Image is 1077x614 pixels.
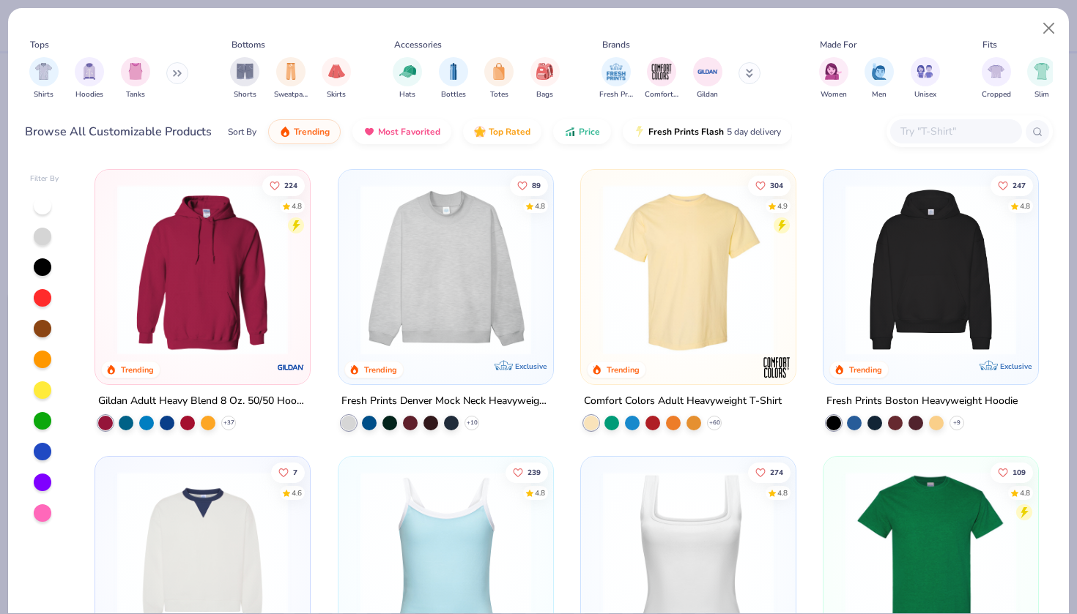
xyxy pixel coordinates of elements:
div: 4.9 [777,201,788,211]
img: f5d85501-0dbb-4ee4-b115-c08fa3845d83 [353,184,538,355]
button: filter button [599,57,633,100]
span: 304 [770,181,783,189]
button: filter button [439,57,468,100]
button: filter button [230,57,259,100]
img: most_fav.gif [363,126,375,138]
div: 4.8 [292,201,302,211]
button: filter button [982,57,1011,100]
img: Slim Image [1034,63,1050,80]
span: Fresh Prints Flash [648,126,724,138]
span: Slim [1035,89,1049,100]
button: filter button [29,57,59,100]
span: Bags [536,89,553,100]
span: Exclusive [515,362,547,371]
button: filter button [911,57,940,100]
button: Like [748,463,791,483]
div: 4.8 [534,488,544,499]
img: Hoodies Image [81,63,97,80]
div: 4.8 [777,488,788,499]
div: Bottoms [232,38,265,51]
span: + 37 [223,419,234,427]
div: filter for Shorts [230,57,259,100]
span: 224 [284,181,297,189]
div: filter for Bottles [439,57,468,100]
img: Shorts Image [237,63,253,80]
img: Men Image [871,63,887,80]
span: 5 day delivery [727,124,781,141]
div: 4.6 [292,488,302,499]
img: Gildan logo [277,353,306,382]
button: Like [271,463,305,483]
span: Trending [294,126,330,138]
button: Like [991,175,1033,195]
div: Fits [982,38,997,51]
span: Comfort Colors [645,89,678,100]
div: Accessories [394,38,442,51]
button: filter button [274,57,308,100]
span: Price [579,126,600,138]
button: Like [509,175,547,195]
span: + 60 [708,419,719,427]
div: Filter By [30,173,59,184]
div: filter for Fresh Prints [599,57,633,100]
img: Comfort Colors logo [762,353,791,382]
img: Comfort Colors Image [651,61,673,83]
button: Price [553,119,611,144]
div: Fresh Prints Boston Heavyweight Hoodie [826,392,1018,411]
div: filter for Hoodies [75,57,104,100]
button: filter button [393,57,422,100]
button: filter button [819,57,848,100]
div: filter for Totes [484,57,514,100]
div: Comfort Colors Adult Heavyweight T-Shirt [584,392,782,411]
span: 247 [1013,181,1026,189]
span: Bottles [441,89,466,100]
button: filter button [865,57,894,100]
div: Brands [602,38,630,51]
span: Cropped [982,89,1011,100]
div: filter for Hats [393,57,422,100]
div: filter for Unisex [911,57,940,100]
span: Women [821,89,847,100]
div: filter for Gildan [693,57,722,100]
img: Unisex Image [917,63,933,80]
img: Hats Image [399,63,416,80]
span: Shirts [34,89,53,100]
div: filter for Women [819,57,848,100]
span: Most Favorited [378,126,440,138]
img: 029b8af0-80e6-406f-9fdc-fdf898547912 [596,184,781,355]
img: Women Image [825,63,842,80]
span: 274 [770,469,783,476]
div: filter for Sweatpants [274,57,308,100]
div: Sort By [228,125,256,138]
button: filter button [75,57,104,100]
img: Bottles Image [445,63,462,80]
div: filter for Tanks [121,57,150,100]
img: 91acfc32-fd48-4d6b-bdad-a4c1a30ac3fc [838,184,1024,355]
img: Gildan Image [697,61,719,83]
img: flash.gif [634,126,645,138]
span: 109 [1013,469,1026,476]
button: filter button [530,57,560,100]
div: filter for Shirts [29,57,59,100]
span: Unisex [914,89,936,100]
span: 239 [527,469,540,476]
button: Close [1035,15,1063,42]
div: filter for Slim [1027,57,1056,100]
button: filter button [484,57,514,100]
span: Men [872,89,887,100]
div: filter for Comfort Colors [645,57,678,100]
span: Tanks [126,89,145,100]
div: filter for Skirts [322,57,351,100]
button: Like [748,175,791,195]
span: Shorts [234,89,256,100]
img: Bags Image [536,63,552,80]
div: filter for Bags [530,57,560,100]
img: trending.gif [279,126,291,138]
img: Sweatpants Image [283,63,299,80]
img: Shirts Image [35,63,52,80]
span: + 9 [953,419,961,427]
div: Gildan Adult Heavy Blend 8 Oz. 50/50 Hooded Sweatshirt [98,392,307,411]
span: Gildan [697,89,718,100]
button: Most Favorited [352,119,451,144]
img: Fresh Prints Image [605,61,627,83]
